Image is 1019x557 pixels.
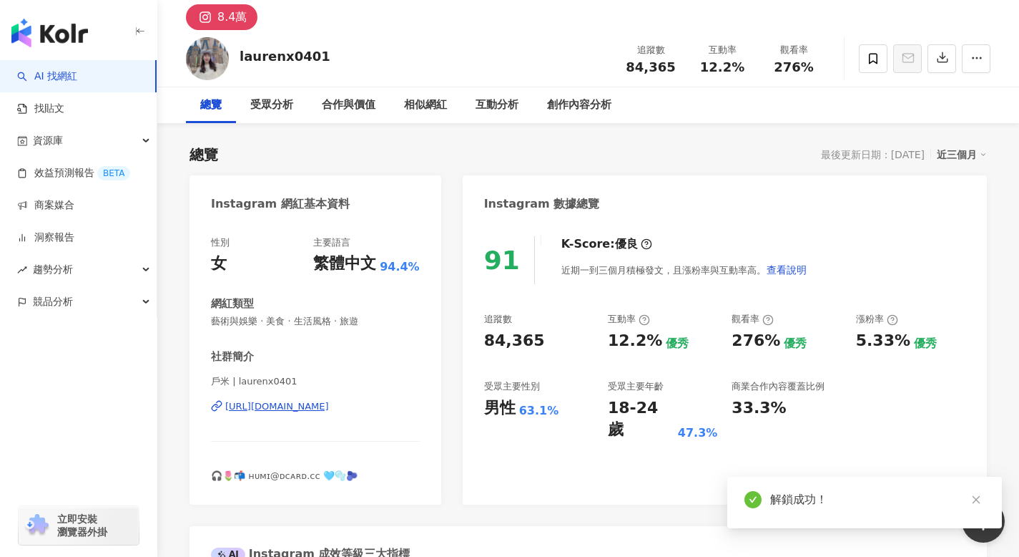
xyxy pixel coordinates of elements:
div: 追蹤數 [484,313,512,326]
div: 總覽 [200,97,222,114]
div: 近三個月 [937,145,987,164]
div: Instagram 網紅基本資料 [211,196,350,212]
span: 94.4% [380,259,420,275]
div: 優秀 [666,336,689,352]
div: 繁體中文 [313,253,376,275]
div: 社群簡介 [211,349,254,364]
div: 91 [484,246,520,275]
div: 追蹤數 [624,43,678,57]
img: chrome extension [23,514,51,537]
div: K-Score : [561,236,652,252]
img: logo [11,19,88,47]
div: 47.3% [678,425,718,441]
span: 趨勢分析 [33,253,73,286]
img: KOL Avatar [186,37,229,80]
div: 8.4萬 [217,7,247,27]
div: 受眾主要年齡 [608,380,664,393]
span: 276% [774,60,814,74]
div: 優秀 [784,336,807,352]
div: 觀看率 [732,313,774,326]
div: 總覽 [189,145,218,165]
div: 相似網紅 [404,97,447,114]
div: 5.33% [856,330,910,352]
div: 12.2% [608,330,662,352]
span: 藝術與娛樂 · 美食 · 生活風格 · 旅遊 [211,315,420,328]
div: 主要語言 [313,236,350,249]
div: 女 [211,253,227,275]
div: 33.3% [732,397,786,420]
button: 8.4萬 [186,4,257,30]
div: 漲粉率 [856,313,898,326]
span: 🎧🌷📬 ʜᴜᴍɪ@ᴅᴄᴀʀᴅ.ᴄᴄ 🩵🫧🫐 [211,470,358,481]
div: 受眾分析 [250,97,293,114]
div: 商業合作內容覆蓋比例 [732,380,824,393]
a: chrome extension立即安裝 瀏覽器外掛 [19,506,139,545]
div: 觀看率 [767,43,821,57]
a: searchAI 找網紅 [17,69,77,84]
button: 查看說明 [766,256,807,284]
a: 洞察報告 [17,231,74,245]
div: Instagram 數據總覽 [484,196,600,212]
span: 戶米 | laurenx0401 [211,375,420,388]
span: 查看說明 [767,264,807,276]
div: 創作內容分析 [547,97,611,114]
a: 找貼文 [17,102,64,116]
div: 互動率 [695,43,749,57]
span: close [971,495,981,505]
div: 合作與價值 [322,97,375,114]
div: 63.1% [519,403,559,419]
a: 效益預測報告BETA [17,166,130,180]
div: 276% [732,330,780,352]
span: 立即安裝 瀏覽器外掛 [57,513,107,538]
span: 12.2% [700,60,744,74]
span: rise [17,265,27,275]
div: 解鎖成功！ [770,491,985,508]
div: 性別 [211,236,230,249]
span: 84,365 [626,59,675,74]
a: 商案媒合 [17,198,74,213]
div: 受眾主要性別 [484,380,540,393]
div: 男性 [484,397,516,420]
div: 優秀 [914,336,937,352]
div: 互動率 [608,313,650,326]
a: [URL][DOMAIN_NAME] [211,400,420,413]
div: 最後更新日期：[DATE] [821,149,925,160]
div: 18-24 歲 [608,397,674,442]
div: 互動分析 [476,97,518,114]
div: 網紅類型 [211,296,254,311]
div: laurenx0401 [240,47,330,65]
span: 資源庫 [33,125,63,157]
div: [URL][DOMAIN_NAME] [225,400,329,413]
div: 84,365 [484,330,545,352]
span: check-circle [744,491,762,508]
span: 競品分析 [33,286,73,318]
div: 近期一到三個月積極發文，且漲粉率與互動率高。 [561,256,807,284]
div: 優良 [615,236,638,252]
